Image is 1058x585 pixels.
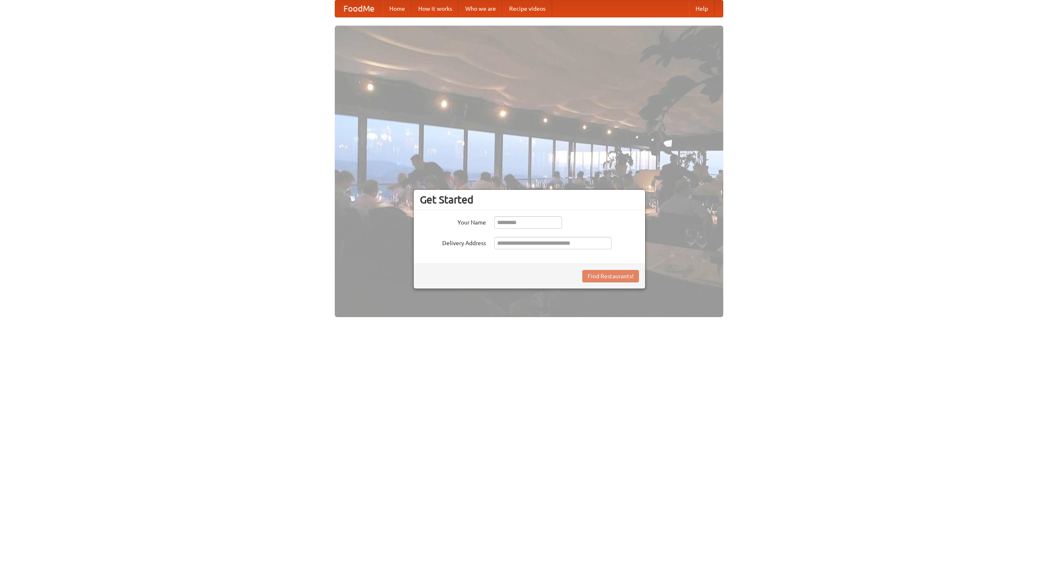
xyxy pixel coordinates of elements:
a: Home [383,0,412,17]
label: Delivery Address [420,237,486,247]
a: Who we are [459,0,503,17]
a: How it works [412,0,459,17]
h3: Get Started [420,193,639,206]
a: Recipe videos [503,0,552,17]
a: Help [689,0,715,17]
a: FoodMe [335,0,383,17]
label: Your Name [420,216,486,227]
button: Find Restaurants! [582,270,639,282]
